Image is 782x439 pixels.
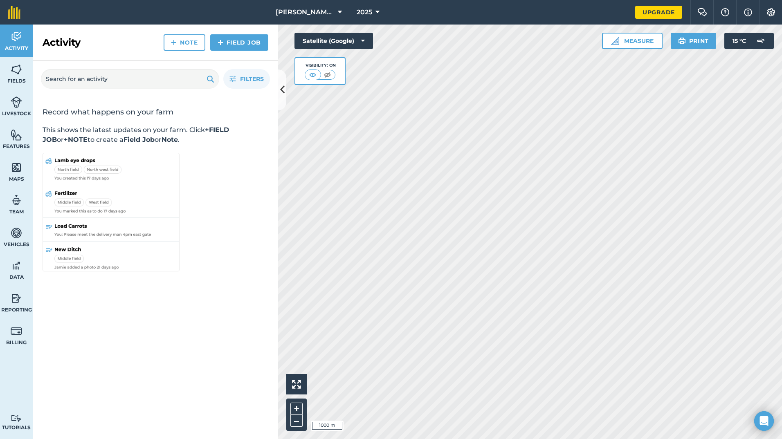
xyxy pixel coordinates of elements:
img: Ruler icon [611,37,619,45]
img: Four arrows, one pointing top left, one top right, one bottom right and the last bottom left [292,380,301,389]
input: Search for an activity [41,69,219,89]
img: svg+xml;base64,PHN2ZyB4bWxucz0iaHR0cDovL3d3dy53My5vcmcvMjAwMC9zdmciIHdpZHRoPSIxNyIgaGVpZ2h0PSIxNy... [744,7,752,17]
a: Upgrade [635,6,682,19]
button: – [290,415,303,427]
img: svg+xml;base64,PD94bWwgdmVyc2lvbj0iMS4wIiBlbmNvZGluZz0idXRmLTgiPz4KPCEtLSBHZW5lcmF0b3I6IEFkb2JlIE... [11,325,22,337]
img: svg+xml;base64,PHN2ZyB4bWxucz0iaHR0cDovL3d3dy53My5vcmcvMjAwMC9zdmciIHdpZHRoPSI1MCIgaGVpZ2h0PSI0MC... [322,71,333,79]
img: svg+xml;base64,PD94bWwgdmVyc2lvbj0iMS4wIiBlbmNvZGluZz0idXRmLTgiPz4KPCEtLSBHZW5lcmF0b3I6IEFkb2JlIE... [11,260,22,272]
strong: Field Job [124,136,155,143]
span: Filters [240,74,264,83]
span: 2025 [357,7,372,17]
img: svg+xml;base64,PHN2ZyB4bWxucz0iaHR0cDovL3d3dy53My5vcmcvMjAwMC9zdmciIHdpZHRoPSIxOSIgaGVpZ2h0PSIyNC... [678,36,686,46]
img: svg+xml;base64,PD94bWwgdmVyc2lvbj0iMS4wIiBlbmNvZGluZz0idXRmLTgiPz4KPCEtLSBHZW5lcmF0b3I6IEFkb2JlIE... [753,33,769,49]
div: Visibility: On [305,62,336,69]
button: Satellite (Google) [294,33,373,49]
span: 15 ° C [733,33,746,49]
img: A question mark icon [720,8,730,16]
img: svg+xml;base64,PHN2ZyB4bWxucz0iaHR0cDovL3d3dy53My5vcmcvMjAwMC9zdmciIHdpZHRoPSI1NiIgaGVpZ2h0PSI2MC... [11,129,22,141]
h2: Record what happens on your farm [43,107,268,117]
button: Measure [602,33,663,49]
p: This shows the latest updates on your farm. Click or to create a or . [43,125,268,145]
img: svg+xml;base64,PHN2ZyB4bWxucz0iaHR0cDovL3d3dy53My5vcmcvMjAwMC9zdmciIHdpZHRoPSI1NiIgaGVpZ2h0PSI2MC... [11,63,22,76]
button: 15 °C [724,33,774,49]
strong: +NOTE [64,136,88,143]
img: svg+xml;base64,PHN2ZyB4bWxucz0iaHR0cDovL3d3dy53My5vcmcvMjAwMC9zdmciIHdpZHRoPSI1MCIgaGVpZ2h0PSI0MC... [308,71,318,79]
img: svg+xml;base64,PD94bWwgdmVyc2lvbj0iMS4wIiBlbmNvZGluZz0idXRmLTgiPz4KPCEtLSBHZW5lcmF0b3I6IEFkb2JlIE... [11,414,22,422]
img: svg+xml;base64,PD94bWwgdmVyc2lvbj0iMS4wIiBlbmNvZGluZz0idXRmLTgiPz4KPCEtLSBHZW5lcmF0b3I6IEFkb2JlIE... [11,292,22,305]
img: svg+xml;base64,PD94bWwgdmVyc2lvbj0iMS4wIiBlbmNvZGluZz0idXRmLTgiPz4KPCEtLSBHZW5lcmF0b3I6IEFkb2JlIE... [11,227,22,239]
img: Two speech bubbles overlapping with the left bubble in the forefront [697,8,707,16]
strong: Note [162,136,178,143]
img: svg+xml;base64,PHN2ZyB4bWxucz0iaHR0cDovL3d3dy53My5vcmcvMjAwMC9zdmciIHdpZHRoPSIxNCIgaGVpZ2h0PSIyNC... [171,38,177,47]
span: [PERSON_NAME] & Sons ([PERSON_NAME][GEOGRAPHIC_DATA]) [276,7,335,17]
h2: Activity [43,36,81,49]
img: fieldmargin Logo [8,6,20,19]
img: svg+xml;base64,PHN2ZyB4bWxucz0iaHR0cDovL3d3dy53My5vcmcvMjAwMC9zdmciIHdpZHRoPSIxOSIgaGVpZ2h0PSIyNC... [207,74,214,84]
img: A cog icon [766,8,776,16]
div: Open Intercom Messenger [754,411,774,431]
a: Field Job [210,34,268,51]
img: svg+xml;base64,PHN2ZyB4bWxucz0iaHR0cDovL3d3dy53My5vcmcvMjAwMC9zdmciIHdpZHRoPSIxNCIgaGVpZ2h0PSIyNC... [218,38,223,47]
img: svg+xml;base64,PD94bWwgdmVyc2lvbj0iMS4wIiBlbmNvZGluZz0idXRmLTgiPz4KPCEtLSBHZW5lcmF0b3I6IEFkb2JlIE... [11,194,22,206]
a: Note [164,34,205,51]
button: + [290,403,303,415]
button: Print [671,33,717,49]
img: svg+xml;base64,PD94bWwgdmVyc2lvbj0iMS4wIiBlbmNvZGluZz0idXRmLTgiPz4KPCEtLSBHZW5lcmF0b3I6IEFkb2JlIE... [11,31,22,43]
button: Filters [223,69,270,89]
img: svg+xml;base64,PD94bWwgdmVyc2lvbj0iMS4wIiBlbmNvZGluZz0idXRmLTgiPz4KPCEtLSBHZW5lcmF0b3I6IEFkb2JlIE... [11,96,22,108]
img: svg+xml;base64,PHN2ZyB4bWxucz0iaHR0cDovL3d3dy53My5vcmcvMjAwMC9zdmciIHdpZHRoPSI1NiIgaGVpZ2h0PSI2MC... [11,161,22,174]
